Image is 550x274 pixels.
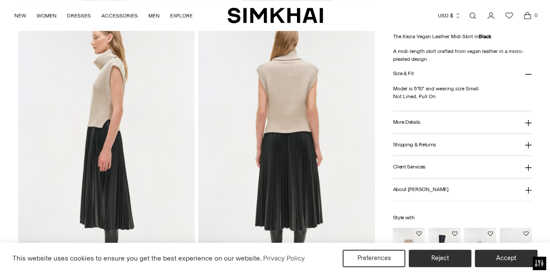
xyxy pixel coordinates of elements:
a: ACCESSORIES [101,6,138,25]
a: DRESSES [67,6,91,25]
a: NEW [14,6,26,25]
button: Shipping & Returns [393,134,532,156]
a: Privacy Policy (opens in a new tab) [262,252,306,265]
button: USD $ [438,6,461,25]
h6: Style with [393,215,532,221]
span: 0 [532,11,540,19]
h3: Size & Fit [393,71,413,76]
a: MEN [148,6,160,25]
a: Wishlist [500,7,518,24]
button: Reject [409,250,471,267]
button: Accept [475,250,537,267]
h3: More Details [393,119,420,125]
button: Size & Fit [393,63,532,85]
p: The Kezia Vegan Leather Midi Skirt in [393,33,532,40]
a: Open cart modal [519,7,536,24]
button: Client Services [393,156,532,178]
span: This website uses cookies to ensure you get the best experience on our website. [13,254,262,262]
a: EXPLORE [170,6,193,25]
a: SIMKHAI [227,7,323,24]
iframe: Sign Up via Text for Offers [7,241,87,267]
h3: Shipping & Returns [393,142,436,148]
button: About [PERSON_NAME] [393,178,532,201]
h3: About [PERSON_NAME] [393,187,448,192]
h3: Client Services [393,164,426,170]
button: Add to Wishlist [487,231,493,236]
p: A midi-length skirt crafted from vegan leather in a micro-pleated design. [393,47,532,63]
button: Add to Wishlist [523,231,528,236]
a: WOMEN [37,6,57,25]
a: Go to the account page [482,7,500,24]
a: Open search modal [464,7,481,24]
button: Preferences [343,250,405,267]
button: More Details [393,111,532,133]
p: Model is 5'10" and wearing size Small Not Lined, Pull On [393,85,532,100]
button: Add to Wishlist [416,231,421,236]
strong: Black [478,33,491,40]
button: Add to Wishlist [452,231,457,236]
